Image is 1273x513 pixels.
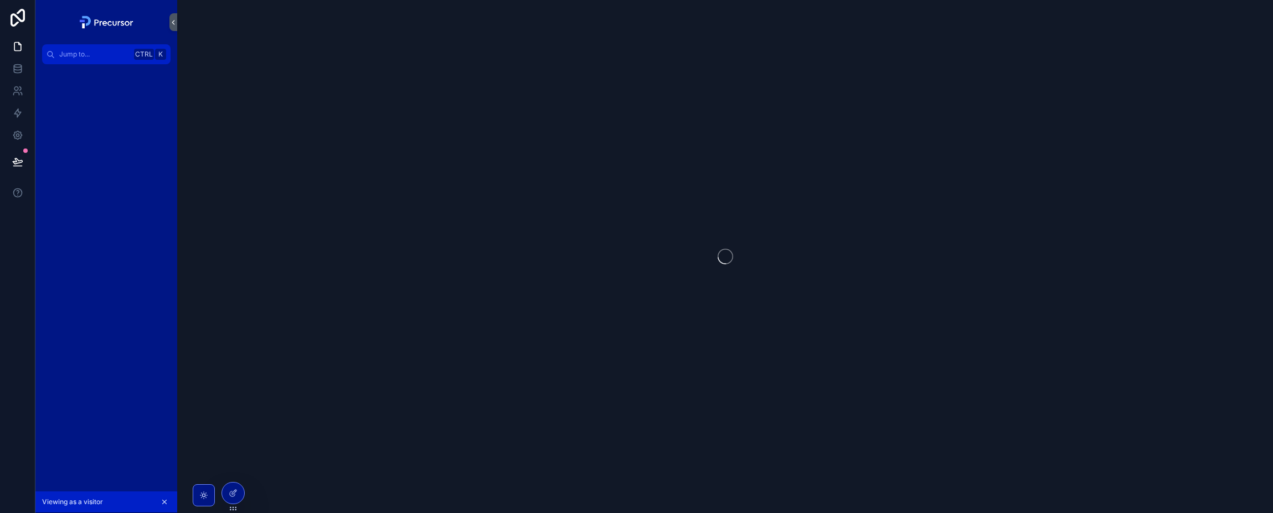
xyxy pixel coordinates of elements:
[156,50,165,59] span: K
[59,50,130,59] span: Jump to...
[42,497,103,506] span: Viewing as a visitor
[134,49,154,60] span: Ctrl
[76,13,137,31] img: App logo
[35,64,177,84] div: scrollable content
[42,44,171,64] button: Jump to...CtrlK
